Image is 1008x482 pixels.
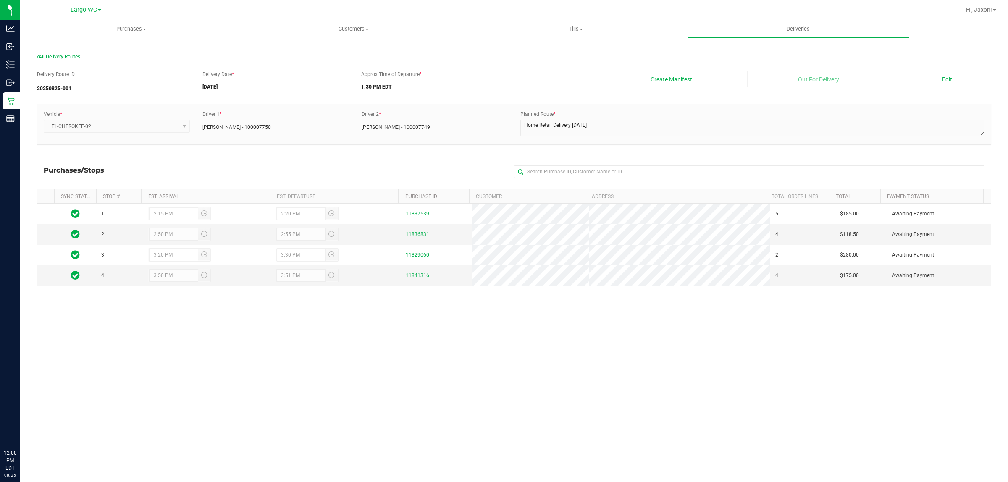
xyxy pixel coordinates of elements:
[71,249,80,261] span: In Sync
[775,25,821,33] span: Deliveries
[892,251,934,259] span: Awaiting Payment
[765,189,829,204] th: Total Order Lines
[406,272,429,278] a: 11841316
[6,24,15,33] inline-svg: Analytics
[840,251,859,259] span: $280.00
[836,194,851,199] a: Total
[585,189,765,204] th: Address
[361,71,422,78] label: Approx Time of Departure
[101,231,104,238] span: 2
[71,270,80,281] span: In Sync
[840,272,859,280] span: $175.00
[202,84,349,90] h5: [DATE]
[20,25,242,33] span: Purchases
[6,60,15,69] inline-svg: Inventory
[4,472,16,478] p: 08/25
[242,20,465,38] a: Customers
[202,123,271,131] span: [PERSON_NAME] - 100007750
[101,272,104,280] span: 4
[4,449,16,472] p: 12:00 PM EDT
[892,272,934,280] span: Awaiting Payment
[520,110,556,118] label: Planned Route
[406,231,429,237] a: 11836831
[892,210,934,218] span: Awaiting Payment
[361,84,587,90] h5: 1:30 PM EDT
[465,25,686,33] span: Tills
[44,165,113,176] span: Purchases/Stops
[362,110,381,118] label: Driver 2
[892,231,934,238] span: Awaiting Payment
[903,71,991,87] button: Edit
[362,123,430,131] span: [PERSON_NAME] - 100007749
[6,42,15,51] inline-svg: Inbound
[202,71,234,78] label: Delivery Date
[966,6,992,13] span: Hi, Jaxon!
[775,210,778,218] span: 5
[37,54,80,60] span: All Delivery Routes
[840,210,859,218] span: $185.00
[747,71,890,87] button: Out For Delivery
[600,71,743,87] button: Create Manifest
[406,252,429,258] a: 11829060
[469,189,585,204] th: Customer
[775,251,778,259] span: 2
[71,208,80,220] span: In Sync
[270,189,398,204] th: Est. Departure
[148,194,179,199] a: Est. Arrival
[775,231,778,238] span: 4
[6,115,15,123] inline-svg: Reports
[20,20,242,38] a: Purchases
[243,25,464,33] span: Customers
[202,110,222,118] label: Driver 1
[406,211,429,217] a: 11837539
[37,71,75,78] label: Delivery Route ID
[514,165,984,178] input: Search Purchase ID, Customer Name or ID
[71,228,80,240] span: In Sync
[71,6,97,13] span: Largo WC
[44,110,62,118] label: Vehicle
[887,194,929,199] a: Payment Status
[6,79,15,87] inline-svg: Outbound
[6,97,15,105] inline-svg: Retail
[775,272,778,280] span: 4
[101,210,104,218] span: 1
[101,251,104,259] span: 3
[465,20,687,38] a: Tills
[840,231,859,238] span: $118.50
[405,194,437,199] a: Purchase ID
[103,194,120,199] a: Stop #
[687,20,909,38] a: Deliveries
[37,86,71,92] strong: 20250825-001
[61,194,93,199] a: Sync Status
